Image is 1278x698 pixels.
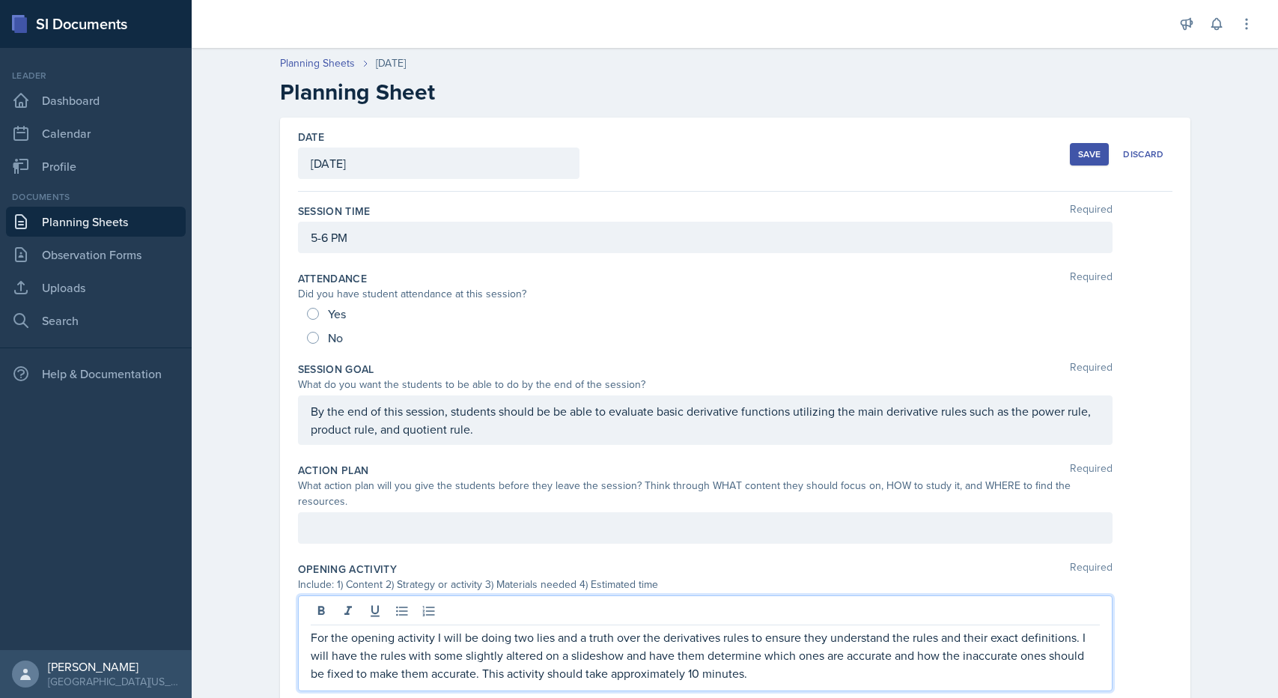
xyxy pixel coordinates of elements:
label: Session Time [298,204,371,219]
button: Save [1070,143,1109,166]
label: Session Goal [298,362,374,377]
span: Yes [328,306,346,321]
a: Dashboard [6,85,186,115]
label: Attendance [298,271,368,286]
a: Planning Sheets [6,207,186,237]
div: Include: 1) Content 2) Strategy or activity 3) Materials needed 4) Estimated time [298,577,1113,592]
span: Required [1070,362,1113,377]
h2: Planning Sheet [280,79,1190,106]
div: Leader [6,69,186,82]
span: Required [1070,204,1113,219]
a: Search [6,306,186,336]
span: Required [1070,271,1113,286]
div: Discard [1123,148,1163,160]
span: No [328,330,343,345]
div: Did you have student attendance at this session? [298,286,1113,302]
div: What action plan will you give the students before they leave the session? Think through WHAT con... [298,478,1113,509]
a: Profile [6,151,186,181]
div: Save [1078,148,1101,160]
a: Observation Forms [6,240,186,270]
a: Planning Sheets [280,55,355,71]
div: Documents [6,190,186,204]
div: What do you want the students to be able to do by the end of the session? [298,377,1113,392]
label: Action Plan [298,463,369,478]
p: For the opening activity I will be doing two lies and a truth over the derivatives rules to ensur... [311,628,1100,682]
div: [GEOGRAPHIC_DATA][US_STATE] in [GEOGRAPHIC_DATA] [48,674,180,689]
label: Opening Activity [298,562,398,577]
span: Required [1070,463,1113,478]
p: By the end of this session, students should be be able to evaluate basic derivative functions uti... [311,402,1100,438]
div: [DATE] [376,55,406,71]
a: Calendar [6,118,186,148]
p: 5-6 PM [311,228,1100,246]
div: Help & Documentation [6,359,186,389]
a: Uploads [6,273,186,303]
span: Required [1070,562,1113,577]
label: Date [298,130,324,145]
button: Discard [1115,143,1172,166]
div: [PERSON_NAME] [48,659,180,674]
